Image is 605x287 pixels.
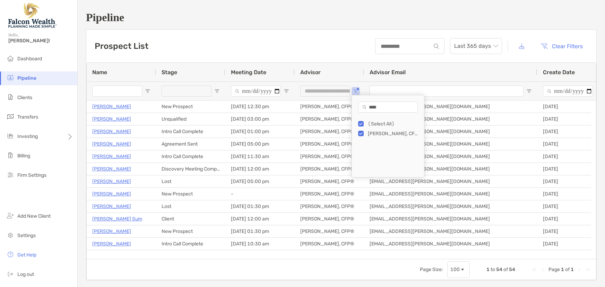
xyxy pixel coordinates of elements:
div: First Page [532,267,537,272]
div: [EMAIL_ADDRESS][PERSON_NAME][DOMAIN_NAME] [364,225,537,237]
div: Agreement Sent [156,138,225,150]
span: Last 365 days [454,38,498,54]
span: Transfers [17,114,38,120]
span: Settings [17,233,36,238]
div: [DATE] 04:00 pm [225,250,295,262]
div: 100 [450,267,460,272]
span: Pipeline [17,75,36,81]
div: [EMAIL_ADDRESS][PERSON_NAME][DOMAIN_NAME] [364,188,537,200]
button: Open Filter Menu [145,88,150,94]
button: Clear Filters [535,38,588,54]
img: dashboard icon [6,54,15,62]
span: Create Date [543,69,575,76]
p: [PERSON_NAME] [92,252,131,261]
div: [DATE] 05:00 pm [225,175,295,188]
span: 1 [486,267,490,272]
div: [EMAIL_ADDRESS][PERSON_NAME][DOMAIN_NAME] [364,101,537,113]
img: settings icon [6,231,15,239]
button: Open Filter Menu [284,88,289,94]
span: 54 [509,267,515,272]
p: [PERSON_NAME] [92,127,131,136]
div: New Prospect [156,101,225,113]
a: [PERSON_NAME] [92,102,131,111]
input: Name Filter Input [92,86,142,97]
img: get-help icon [6,250,15,259]
a: [PERSON_NAME] [92,152,131,161]
div: [PERSON_NAME], CFP® [295,188,364,200]
img: billing icon [6,151,15,159]
img: input icon [434,44,439,49]
div: [EMAIL_ADDRESS][PERSON_NAME][DOMAIN_NAME] [364,125,537,138]
div: Last Page [585,267,590,272]
span: Add New Client [17,213,51,219]
div: Lost [156,175,225,188]
div: [DATE] 12:00 am [225,213,295,225]
div: [EMAIL_ADDRESS][PERSON_NAME][DOMAIN_NAME] [364,200,537,212]
span: Meeting Date [231,69,266,76]
span: [PERSON_NAME]! [8,38,73,44]
a: [PERSON_NAME] [92,202,131,211]
div: Client [156,213,225,225]
span: Investing [17,133,38,139]
span: Page [548,267,560,272]
div: Intro Call Complete [156,250,225,262]
div: [EMAIL_ADDRESS][PERSON_NAME][DOMAIN_NAME] [364,213,537,225]
div: [DATE] 12:00 am [225,163,295,175]
a: [PERSON_NAME] [92,115,131,123]
img: transfers icon [6,112,15,121]
span: Advisor Email [370,69,406,76]
button: Open Filter Menu [526,88,532,94]
div: [DATE] 01:00 pm [225,125,295,138]
span: 1 [561,267,564,272]
div: - [225,188,295,200]
a: [PERSON_NAME] [92,227,131,236]
div: Filter List [352,119,424,138]
input: Search filter values [358,102,418,113]
div: [PERSON_NAME], CFP® [295,213,364,225]
div: [EMAIL_ADDRESS][PERSON_NAME][DOMAIN_NAME] [364,250,537,262]
img: clients icon [6,93,15,101]
span: Advisor [300,69,321,76]
div: [PERSON_NAME], CFP® [295,163,364,175]
span: Firm Settings [17,172,46,178]
input: Create Date Filter Input [543,86,593,97]
a: [PERSON_NAME] [92,177,131,186]
div: Intro Call Complete [156,238,225,250]
span: Dashboard [17,56,42,62]
button: Open Filter Menu [596,88,601,94]
div: [PERSON_NAME], CFP® [368,131,420,137]
div: [DATE] 11:30 am [225,150,295,163]
h3: Prospect List [95,41,148,51]
div: [EMAIL_ADDRESS][PERSON_NAME][DOMAIN_NAME] [364,138,537,150]
span: 54 [496,267,502,272]
a: [PERSON_NAME] [92,240,131,248]
div: Previous Page [540,267,546,272]
div: [PERSON_NAME], CFP® [295,113,364,125]
div: Next Page [577,267,582,272]
div: Column Filter [352,95,424,177]
img: firm-settings icon [6,171,15,179]
span: to [491,267,495,272]
span: Log out [17,271,34,277]
a: [PERSON_NAME] [92,165,131,173]
span: of [503,267,508,272]
img: add_new_client icon [6,211,15,220]
div: (Select All) [368,121,420,127]
span: of [565,267,570,272]
span: Name [92,69,107,76]
span: Clients [17,95,32,101]
div: [PERSON_NAME], CFP® [295,150,364,163]
button: Open Filter Menu [353,88,358,94]
div: Intro Call Complete [156,125,225,138]
div: [EMAIL_ADDRESS][PERSON_NAME][DOMAIN_NAME] [364,150,537,163]
div: [PERSON_NAME], CFP® [295,138,364,150]
div: [EMAIL_ADDRESS][PERSON_NAME][DOMAIN_NAME] [364,238,537,250]
div: [PERSON_NAME], CFP® [295,125,364,138]
a: [PERSON_NAME] [92,140,131,148]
